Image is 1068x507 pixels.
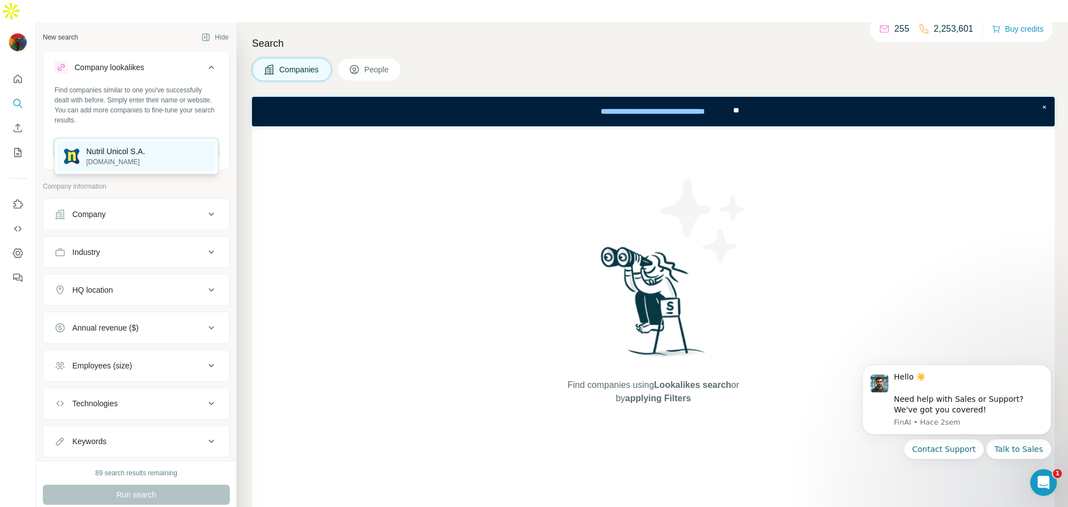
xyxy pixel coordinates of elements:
[43,390,229,417] button: Technologies
[992,21,1044,37] button: Buy credits
[43,32,78,42] div: New search
[43,352,229,379] button: Employees (size)
[86,146,145,157] p: Nutril Unicol S.A.
[9,219,27,239] button: Use Surfe API
[9,142,27,163] button: My lists
[194,29,236,46] button: Hide
[72,398,118,409] div: Technologies
[72,284,113,296] div: HQ location
[72,436,106,447] div: Keywords
[564,378,742,405] span: Find companies using or by
[72,322,139,333] div: Annual revenue ($)
[625,393,691,403] span: applying Filters
[279,64,320,75] span: Companies
[43,54,229,85] button: Company lookalikes
[654,380,731,390] span: Lookalikes search
[95,468,177,478] div: 89 search results remaining
[1030,469,1057,496] iframe: Intercom live chat
[43,277,229,303] button: HQ location
[64,149,80,164] img: Nutril Unicol S.A.
[596,244,711,368] img: Surfe Illustration - Woman searching with binoculars
[364,64,390,75] span: People
[55,85,218,125] div: Find companies similar to one you've successfully dealt with before. Simply enter their name or w...
[72,360,132,371] div: Employees (size)
[252,97,1055,126] iframe: Banner
[43,314,229,341] button: Annual revenue ($)
[72,247,100,258] div: Industry
[9,93,27,114] button: Search
[845,351,1068,501] iframe: Intercom notifications mensaje
[43,181,230,191] p: Company information
[934,22,973,36] p: 2,253,601
[1053,469,1062,478] span: 1
[9,33,27,51] img: Avatar
[252,36,1055,51] h4: Search
[9,69,27,89] button: Quick start
[9,243,27,263] button: Dashboard
[43,428,229,455] button: Keywords
[43,201,229,228] button: Company
[86,157,145,167] p: [DOMAIN_NAME]
[654,171,754,271] img: Surfe Illustration - Stars
[9,118,27,138] button: Enrich CSV
[75,62,144,73] div: Company lookalikes
[894,22,909,36] p: 255
[9,268,27,288] button: Feedback
[9,194,27,214] button: Use Surfe on LinkedIn
[43,239,229,265] button: Industry
[72,209,106,220] div: Company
